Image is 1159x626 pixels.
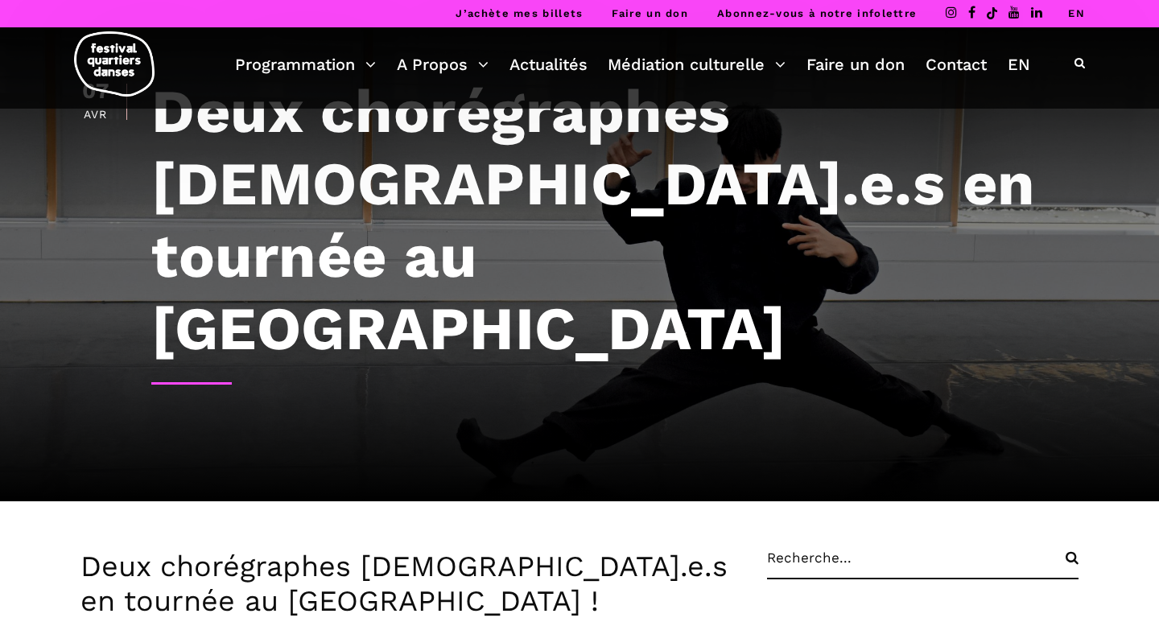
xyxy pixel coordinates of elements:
a: Contact [926,51,987,78]
div: Avr [80,109,110,120]
a: EN [1008,51,1030,78]
a: EN [1068,7,1085,19]
a: Abonnez-vous à notre infolettre [717,7,917,19]
a: Faire un don [612,7,688,19]
a: Actualités [509,51,588,78]
h1: Deux chorégraphes [DEMOGRAPHIC_DATA].e.s en tournée au [GEOGRAPHIC_DATA] [151,75,1079,364]
h3: Deux chorégraphes [DEMOGRAPHIC_DATA].e.s en tournée au [GEOGRAPHIC_DATA] ! [80,550,735,619]
a: Programmation [235,51,376,78]
a: Médiation culturelle [608,51,786,78]
input: Recherche... [767,550,1079,579]
img: logo-fqd-med [74,31,155,97]
a: A Propos [397,51,489,78]
a: Faire un don [806,51,905,78]
a: J’achète mes billets [456,7,583,19]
